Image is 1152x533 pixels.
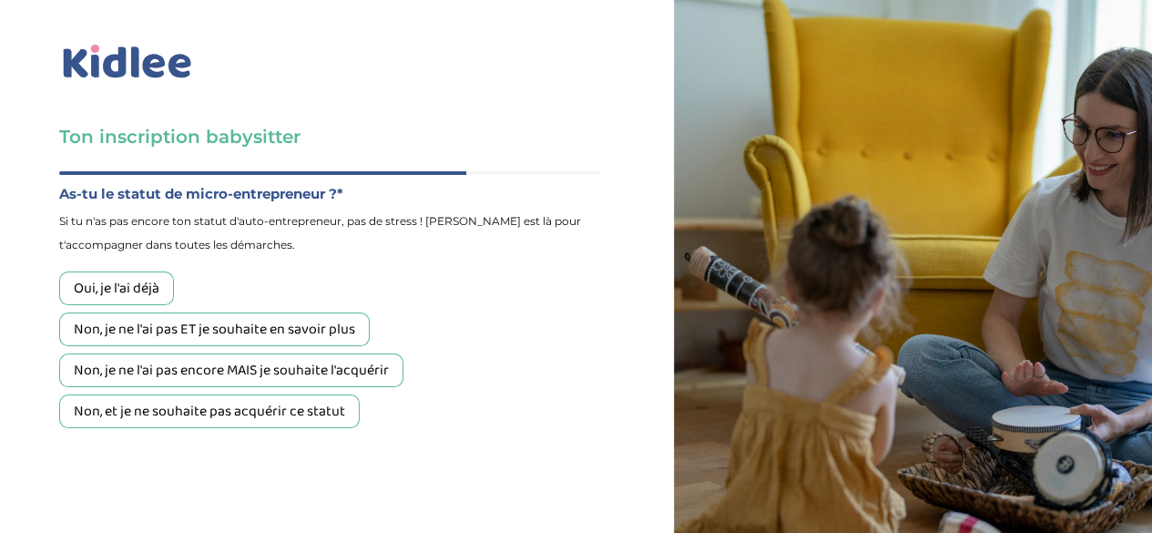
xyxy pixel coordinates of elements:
[59,395,360,428] div: Non, et je ne souhaite pas acquérir ce statut
[59,354,403,387] div: Non, je ne l'ai pas encore MAIS je souhaite l'acquérir
[59,41,196,83] img: logo_kidlee_bleu
[59,272,174,305] div: Oui, je l'ai déjà
[59,182,601,206] label: As-tu le statut de micro-entrepreneur ?*
[59,210,601,257] span: Si tu n'as pas encore ton statut d'auto-entrepreneur, pas de stress ! [PERSON_NAME] est là pour t...
[59,313,370,346] div: Non, je ne l'ai pas ET je souhaite en savoir plus
[59,124,601,149] h3: Ton inscription babysitter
